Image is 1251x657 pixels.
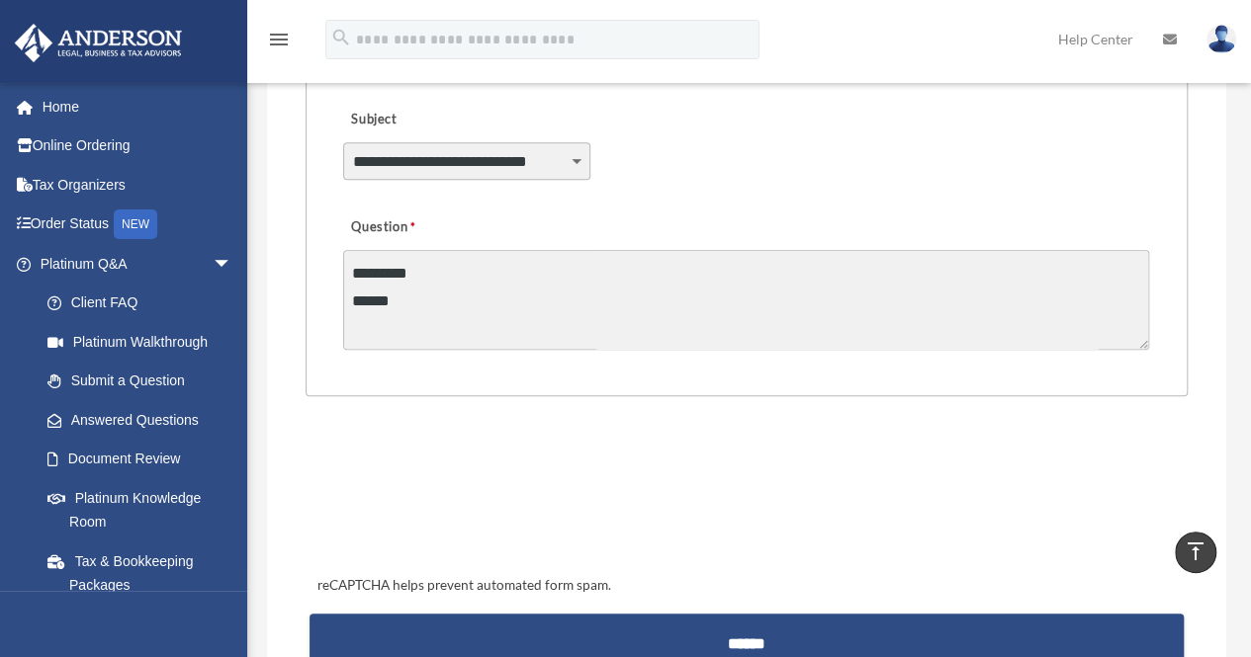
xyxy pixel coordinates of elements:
[28,478,262,541] a: Platinum Knowledge Room
[28,322,262,362] a: Platinum Walkthrough
[267,35,291,51] a: menu
[28,400,262,440] a: Answered Questions
[14,165,262,205] a: Tax Organizers
[14,87,262,126] a: Home
[312,457,612,534] iframe: reCAPTCHA
[14,126,262,166] a: Online Ordering
[267,28,291,51] i: menu
[343,106,531,133] label: Subject
[330,27,352,48] i: search
[28,541,262,605] a: Tax & Bookkeeping Packages
[343,213,496,241] label: Question
[114,209,157,239] div: NEW
[1175,532,1216,573] a: vertical_align_top
[14,205,262,245] a: Order StatusNEW
[1184,539,1207,563] i: vertical_align_top
[28,284,262,323] a: Client FAQ
[28,362,252,401] a: Submit a Question
[9,24,188,62] img: Anderson Advisors Platinum Portal
[1206,25,1236,53] img: User Pic
[28,440,262,479] a: Document Review
[310,574,1184,598] div: reCAPTCHA helps prevent automated form spam.
[14,244,262,284] a: Platinum Q&Aarrow_drop_down
[213,244,252,285] span: arrow_drop_down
